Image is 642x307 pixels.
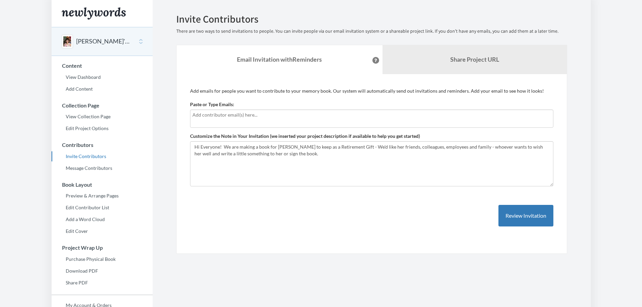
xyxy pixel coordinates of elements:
a: View Dashboard [52,72,153,82]
button: Review Invitation [498,205,553,227]
h3: Collection Page [52,102,153,109]
a: Invite Contributors [52,151,153,161]
label: Customize the Note in Your Invitation (we inserted your project description if available to help ... [190,133,420,140]
a: Purchase Physical Book [52,254,153,264]
p: Add emails for people you want to contribute to your memory book. Our system will automatically s... [190,88,553,94]
a: Edit Project Options [52,123,153,133]
p: There are two ways to send invitations to people. You can invite people via our email invitation ... [176,28,567,35]
b: Share Project URL [450,56,499,63]
h3: Contributors [52,142,153,148]
a: Share PDF [52,278,153,288]
a: Preview & Arrange Pages [52,191,153,201]
a: Add a Word Cloud [52,214,153,224]
button: [PERSON_NAME]'s Retirement Best Wishes [76,37,131,46]
a: Message Contributors [52,163,153,173]
a: Download PDF [52,266,153,276]
label: Paste or Type Emails: [190,101,234,108]
h3: Content [52,63,153,69]
input: Add contributor email(s) here... [192,111,551,119]
h3: Project Wrap Up [52,245,153,251]
a: Edit Contributor List [52,203,153,213]
strong: Email Invitation with Reminders [237,56,322,63]
a: Add Content [52,84,153,94]
h3: Book Layout [52,182,153,188]
textarea: Hi Everyone! We are making a book for [PERSON_NAME] to keep as a Retirement Gift - We'd like her ... [190,141,553,186]
img: Newlywords logo [62,7,126,20]
a: Edit Cover [52,226,153,236]
h2: Invite Contributors [176,13,567,25]
a: View Collection Page [52,112,153,122]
